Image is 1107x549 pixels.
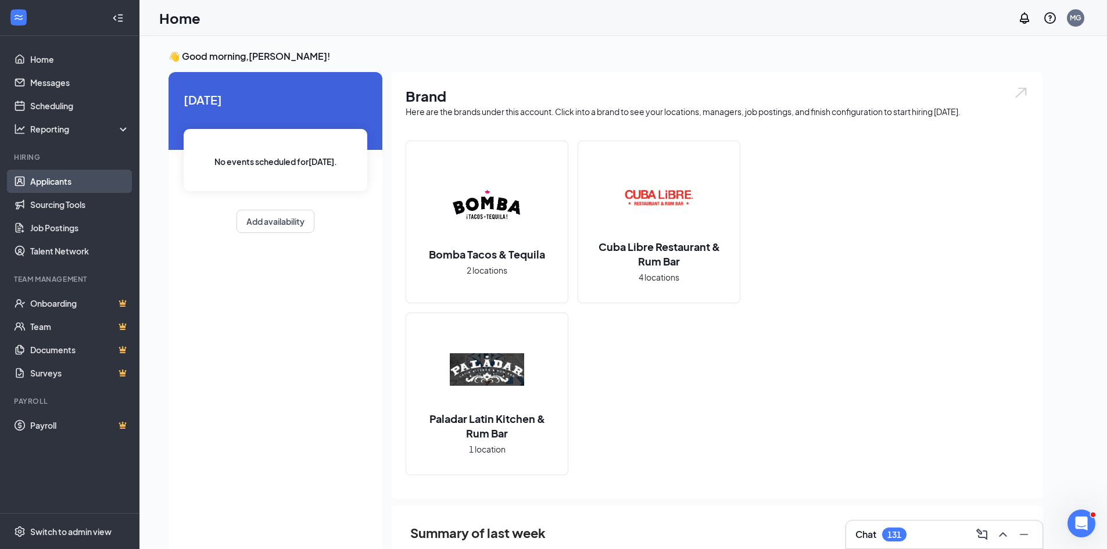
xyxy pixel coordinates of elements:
[996,528,1010,541] svg: ChevronUp
[30,123,130,135] div: Reporting
[1017,528,1031,541] svg: Minimize
[410,523,546,543] span: Summary of last week
[622,160,696,235] img: Cuba Libre Restaurant & Rum Bar
[578,239,740,268] h2: Cuba Libre Restaurant & Rum Bar
[1067,509,1095,537] iframe: Intercom live chat
[14,152,127,162] div: Hiring
[855,528,876,541] h3: Chat
[467,264,507,277] span: 2 locations
[30,48,130,71] a: Home
[159,8,200,28] h1: Home
[30,414,130,437] a: PayrollCrown
[30,193,130,216] a: Sourcing Tools
[13,12,24,23] svg: WorkstreamLogo
[973,525,991,544] button: ComposeMessage
[30,94,130,117] a: Scheduling
[14,396,127,406] div: Payroll
[214,155,337,168] span: No events scheduled for [DATE] .
[994,525,1012,544] button: ChevronUp
[450,332,524,407] img: Paladar Latin Kitchen & Rum Bar
[406,106,1029,117] div: Here are the brands under this account. Click into a brand to see your locations, managers, job p...
[30,292,130,315] a: OnboardingCrown
[887,530,901,540] div: 131
[30,526,112,537] div: Switch to admin view
[237,210,314,233] button: Add availability
[1013,86,1029,99] img: open.6027fd2a22e1237b5b06.svg
[30,216,130,239] a: Job Postings
[450,168,524,242] img: Bomba Tacos & Tequila
[14,526,26,537] svg: Settings
[406,411,568,440] h2: Paladar Latin Kitchen & Rum Bar
[1043,11,1057,25] svg: QuestionInfo
[469,443,506,455] span: 1 location
[30,315,130,338] a: TeamCrown
[406,86,1029,106] h1: Brand
[14,274,127,284] div: Team Management
[184,91,367,109] span: [DATE]
[30,170,130,193] a: Applicants
[1018,11,1031,25] svg: Notifications
[30,71,130,94] a: Messages
[1070,13,1081,23] div: MG
[417,247,557,261] h2: Bomba Tacos & Tequila
[30,361,130,385] a: SurveysCrown
[112,12,124,24] svg: Collapse
[639,271,679,284] span: 4 locations
[1015,525,1033,544] button: Minimize
[169,50,1042,63] h3: 👋 Good morning, [PERSON_NAME] !
[14,123,26,135] svg: Analysis
[30,338,130,361] a: DocumentsCrown
[975,528,989,541] svg: ComposeMessage
[30,239,130,263] a: Talent Network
